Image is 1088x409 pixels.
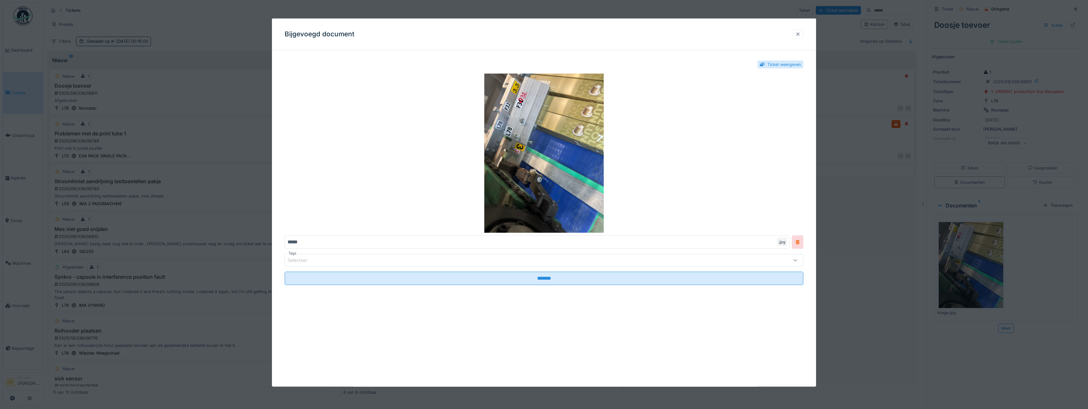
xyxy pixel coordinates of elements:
div: Selecteer [288,257,316,264]
h3: Bijgevoegd document [285,30,354,38]
label: Tags [287,251,298,256]
img: 3bcc843a-78be-4ece-ade1-eee3e8b7c9ec-image.jpg [285,74,803,233]
div: .jpg [777,238,787,246]
div: Ticket weergeven [767,61,801,68]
